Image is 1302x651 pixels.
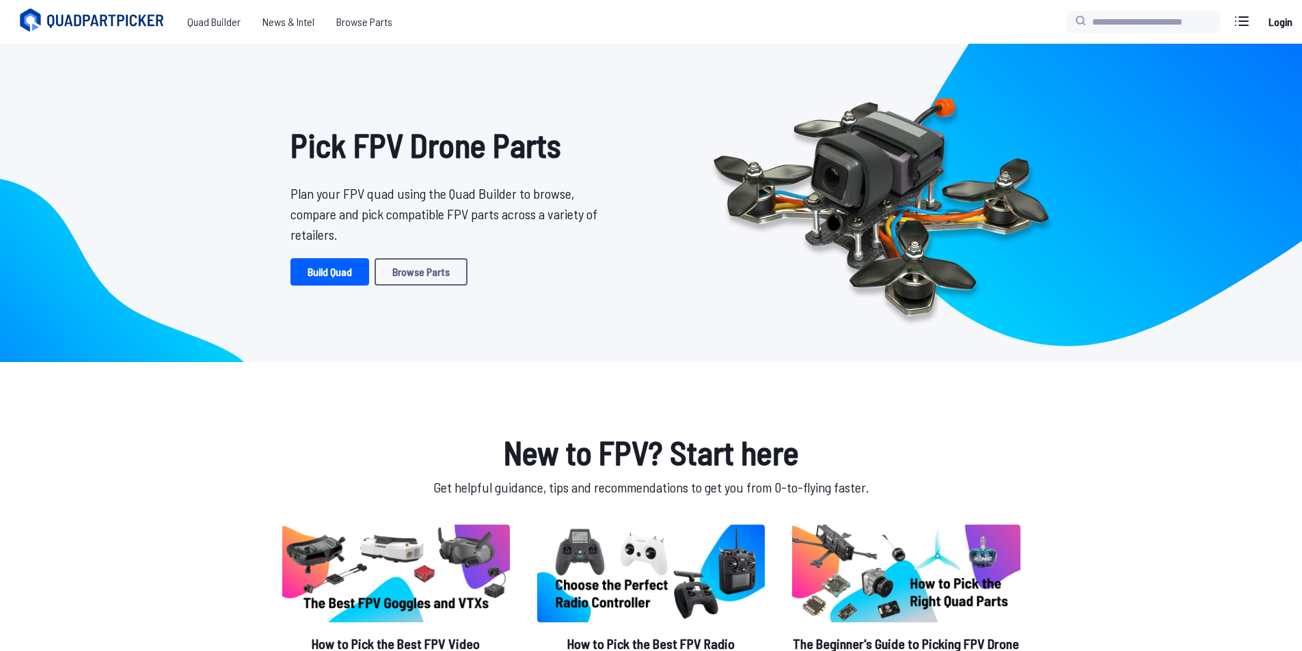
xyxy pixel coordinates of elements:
a: Quad Builder [176,8,252,36]
a: Browse Parts [325,8,403,36]
img: Quadcopter [684,66,1078,340]
p: Get helpful guidance, tips and recommendations to get you from 0-to-flying faster. [280,477,1023,497]
h1: New to FPV? Start here [280,428,1023,477]
a: Browse Parts [375,258,467,286]
p: Plan your FPV quad using the Quad Builder to browse, compare and pick compatible FPV parts across... [290,183,608,245]
img: image of post [537,525,765,622]
img: image of post [792,525,1020,622]
a: Login [1264,8,1297,36]
h1: Pick FPV Drone Parts [290,120,608,169]
a: News & Intel [252,8,325,36]
a: Build Quad [290,258,369,286]
img: image of post [282,525,510,622]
